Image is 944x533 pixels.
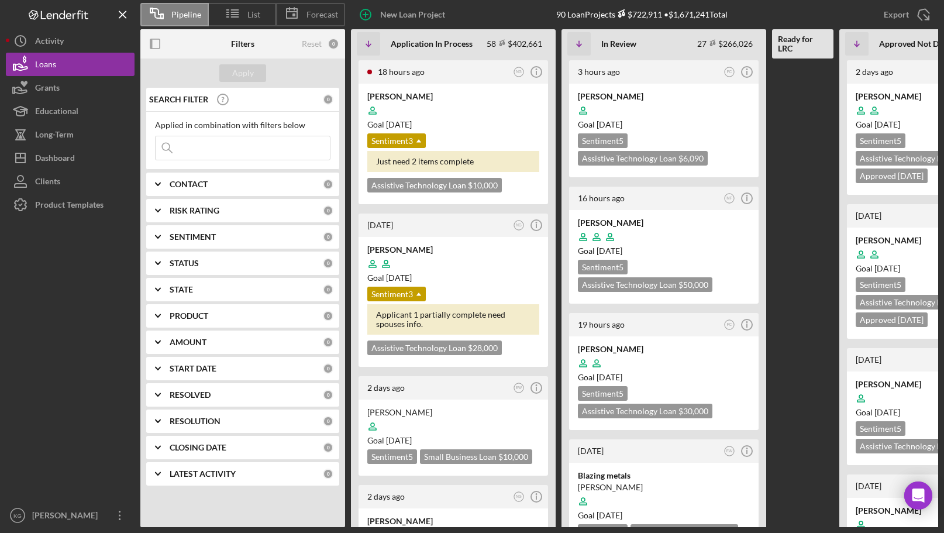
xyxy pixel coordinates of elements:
[6,29,135,53] button: Activity
[6,99,135,123] a: Educational
[727,70,732,74] text: FC
[367,151,539,172] div: Just need 2 items complete
[856,211,881,221] time: 2025-10-02 04:23
[357,59,550,206] a: 18 hours agoNG[PERSON_NAME]Goal [DATE]Sentiment3Just need 2 items completeAssistive Technology Lo...
[856,421,905,436] div: Sentiment 5
[727,322,732,326] text: FC
[219,64,266,82] button: Apply
[170,417,221,426] b: RESOLUTION
[35,170,60,196] div: Clients
[487,39,542,49] div: 58 $402,661
[578,277,712,292] div: Assistive Technology Loan
[678,153,704,163] span: $6,090
[367,119,412,129] span: Goal
[386,119,412,129] time: 11/08/2025
[511,489,527,505] button: NG
[722,443,738,459] button: EW
[722,64,738,80] button: FC
[874,263,900,273] time: 10/23/2025
[170,311,208,321] b: PRODUCT
[597,372,622,382] time: 11/06/2025
[578,510,622,520] span: Goal
[578,119,622,129] span: Goal
[6,146,135,170] a: Dashboard
[420,449,532,464] div: Small Business Loan
[6,170,135,193] a: Clients
[155,121,330,130] div: Applied in combination with filters below
[567,59,760,179] a: 3 hours agoFC[PERSON_NAME]Goal [DATE]Sentiment5Assistive Technology Loan $6,090
[856,133,905,148] div: Sentiment 5
[323,258,333,269] div: 0
[35,99,78,126] div: Educational
[856,67,893,77] time: 2025-10-08 16:28
[323,284,333,295] div: 0
[323,179,333,190] div: 0
[306,10,338,19] span: Forecast
[6,53,135,76] button: Loans
[378,67,425,77] time: 2025-10-10 00:50
[6,123,135,146] button: Long-Term
[367,304,539,335] div: Applicant 1 partially complete need spouses info.
[170,259,199,268] b: STATUS
[367,515,539,527] div: [PERSON_NAME]
[856,119,900,129] span: Goal
[615,9,662,19] div: $722,911
[578,319,625,329] time: 2025-10-09 23:46
[856,312,928,327] div: Approved [DATE]
[232,64,254,82] div: Apply
[35,53,56,79] div: Loans
[367,133,426,148] div: Sentiment 3
[29,504,105,530] div: [PERSON_NAME]
[323,442,333,453] div: 0
[367,244,539,256] div: [PERSON_NAME]
[884,3,909,26] div: Export
[578,482,750,493] div: [PERSON_NAME]
[578,91,750,102] div: [PERSON_NAME]
[722,317,738,333] button: FC
[578,386,628,401] div: Sentiment 5
[511,380,527,396] button: EW
[578,193,625,203] time: 2025-10-10 03:02
[367,287,426,301] div: Sentiment 3
[856,169,928,183] div: Approved [DATE]
[597,119,622,129] time: 11/08/2025
[367,273,412,283] span: Goal
[578,151,708,166] div: Assistive Technology Loan
[722,191,738,207] button: MF
[170,285,193,294] b: STATE
[856,277,905,292] div: Sentiment 5
[468,343,498,353] span: $28,000
[511,218,527,233] button: NG
[391,39,473,49] b: Application In Process
[6,193,135,216] button: Product Templates
[567,185,760,305] a: 16 hours agoMF[PERSON_NAME]Goal [DATE]Sentiment5Assistive Technology Loan $50,000
[468,180,498,190] span: $10,000
[567,311,760,432] a: 19 hours agoFC[PERSON_NAME]Goal [DATE]Sentiment5Assistive Technology Loan $30,000
[35,76,60,102] div: Grants
[35,146,75,173] div: Dashboard
[874,407,900,417] time: 10/23/2025
[170,469,236,479] b: LATEST ACTIVITY
[578,470,750,482] div: Blazing metals
[578,133,628,148] div: Sentiment 5
[323,232,333,242] div: 0
[516,70,522,74] text: NG
[323,337,333,348] div: 0
[170,232,216,242] b: SENTIMENT
[578,404,712,418] div: Assistive Technology Loan
[170,390,211,400] b: RESOLVED
[856,481,881,491] time: 2025-09-22 23:19
[678,280,708,290] span: $50,000
[872,3,938,26] button: Export
[386,273,412,283] time: 11/05/2025
[697,39,753,49] div: 27 $266,026
[149,95,208,104] b: SEARCH FILTER
[231,39,254,49] b: Filters
[367,341,502,355] div: Assistive Technology Loan
[323,205,333,216] div: 0
[556,9,728,19] div: 90 Loan Projects • $1,671,241 Total
[170,180,208,189] b: CONTACT
[35,123,74,149] div: Long-Term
